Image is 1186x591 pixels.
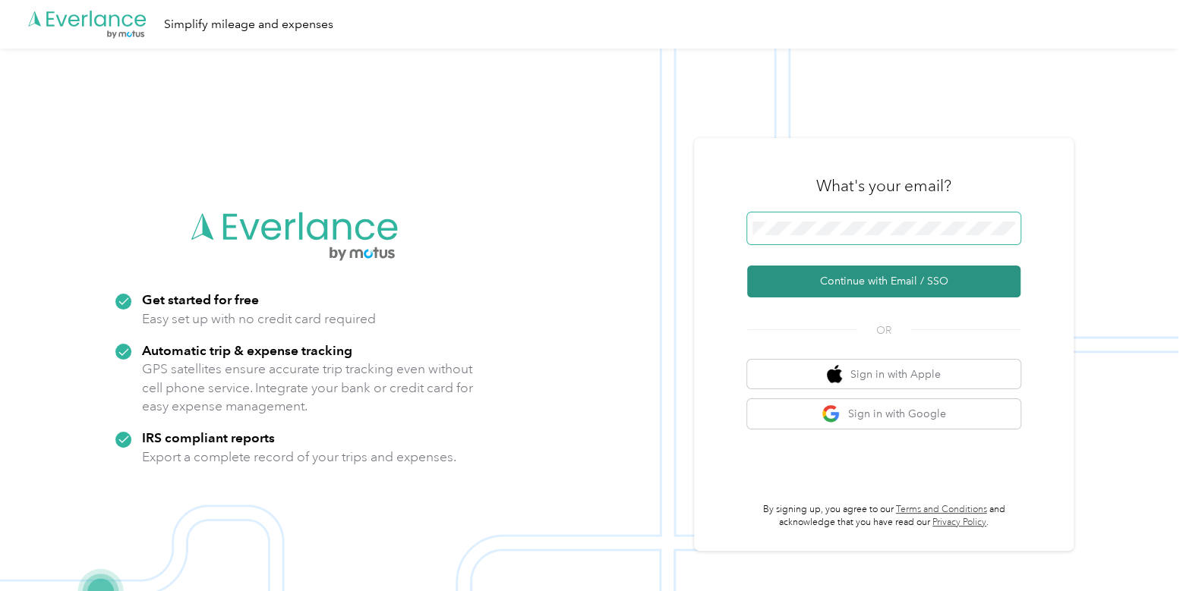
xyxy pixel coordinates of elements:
[896,504,987,515] a: Terms and Conditions
[932,517,986,528] a: Privacy Policy
[142,291,259,307] strong: Get started for free
[827,365,842,384] img: apple logo
[142,342,352,358] strong: Automatic trip & expense tracking
[747,399,1020,429] button: google logoSign in with Google
[747,266,1020,297] button: Continue with Email / SSO
[747,503,1020,530] p: By signing up, you agree to our and acknowledge that you have read our .
[142,310,376,329] p: Easy set up with no credit card required
[816,175,951,196] h3: What's your email?
[142,448,456,467] p: Export a complete record of your trips and expenses.
[857,322,910,338] span: OR
[1101,506,1186,591] iframe: Everlance-gr Chat Button Frame
[142,360,474,416] p: GPS satellites ensure accurate trip tracking even without cell phone service. Integrate your bank...
[142,429,275,445] strong: IRS compliant reports
[164,15,333,34] div: Simplify mileage and expenses
[822,404,841,423] img: google logo
[747,360,1020,389] button: apple logoSign in with Apple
